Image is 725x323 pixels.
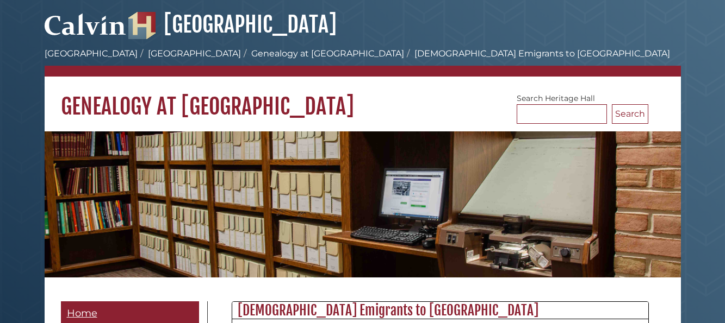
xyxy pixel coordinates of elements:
nav: breadcrumb [45,47,681,77]
img: Hekman Library Logo [128,12,156,39]
a: [GEOGRAPHIC_DATA] [128,11,337,38]
li: [DEMOGRAPHIC_DATA] Emigrants to [GEOGRAPHIC_DATA] [404,47,670,60]
img: Calvin [45,9,126,39]
h1: Genealogy at [GEOGRAPHIC_DATA] [45,77,681,120]
a: [GEOGRAPHIC_DATA] [45,48,138,59]
a: Calvin University [45,25,126,35]
a: [GEOGRAPHIC_DATA] [148,48,241,59]
span: Home [67,307,97,319]
button: Search [612,104,648,124]
h2: [DEMOGRAPHIC_DATA] Emigrants to [GEOGRAPHIC_DATA] [232,302,648,319]
a: Genealogy at [GEOGRAPHIC_DATA] [251,48,404,59]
